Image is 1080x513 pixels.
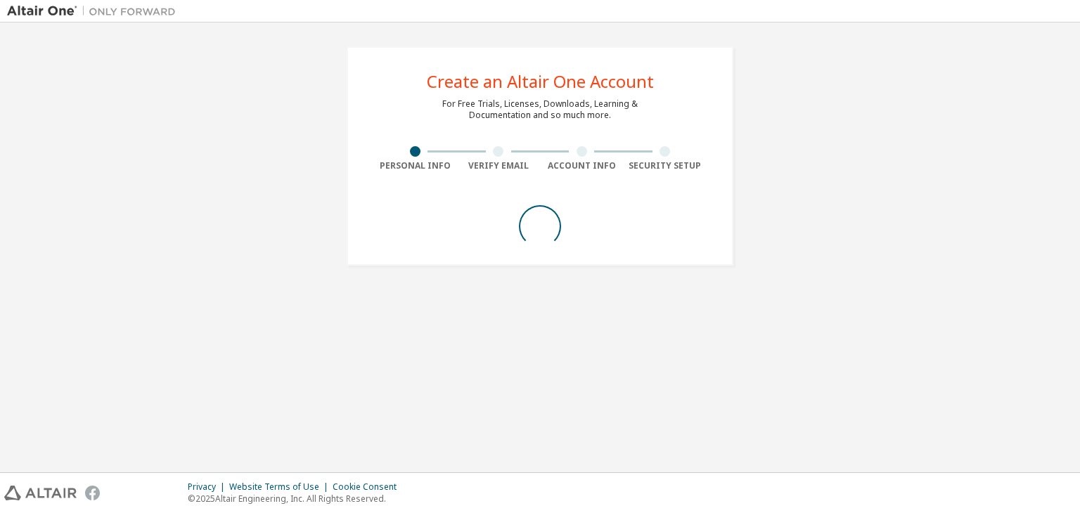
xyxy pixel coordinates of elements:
[188,481,229,493] div: Privacy
[229,481,333,493] div: Website Terms of Use
[624,160,707,171] div: Security Setup
[7,4,183,18] img: Altair One
[442,98,638,121] div: For Free Trials, Licenses, Downloads, Learning & Documentation and so much more.
[333,481,405,493] div: Cookie Consent
[540,160,624,171] div: Account Info
[4,486,77,500] img: altair_logo.svg
[427,73,654,90] div: Create an Altair One Account
[85,486,100,500] img: facebook.svg
[373,160,457,171] div: Personal Info
[457,160,541,171] div: Verify Email
[188,493,405,505] p: © 2025 Altair Engineering, Inc. All Rights Reserved.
